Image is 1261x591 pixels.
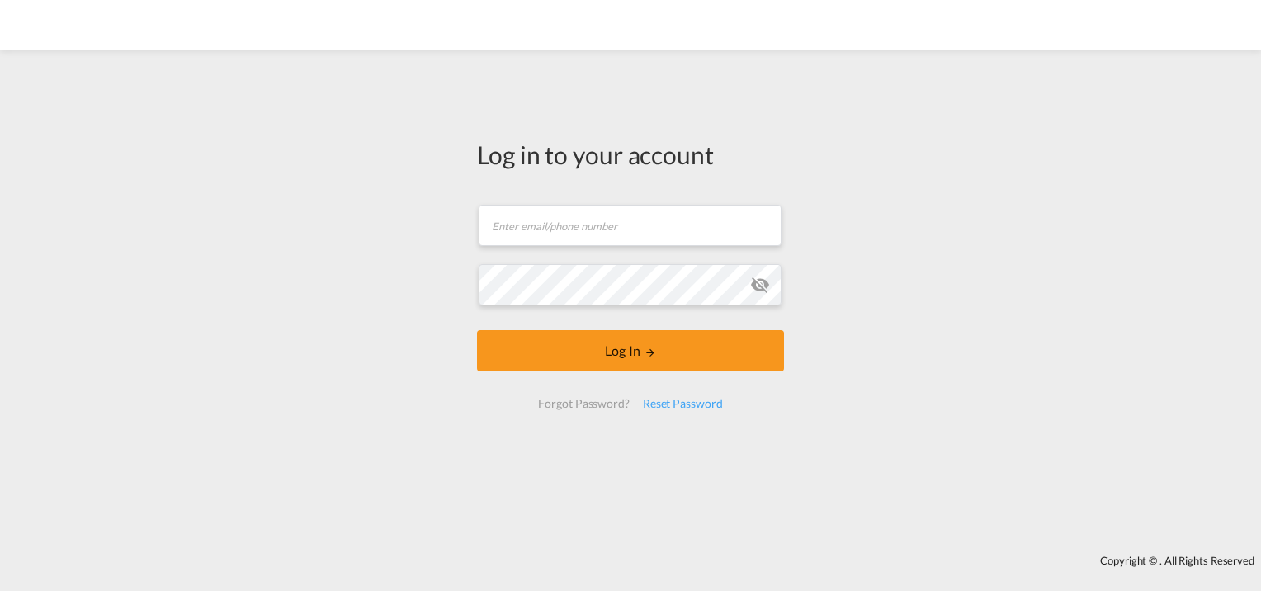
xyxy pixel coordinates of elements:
input: Enter email/phone number [479,205,782,246]
button: LOGIN [477,330,784,371]
div: Reset Password [636,389,730,418]
div: Log in to your account [477,137,784,172]
div: Forgot Password? [531,389,635,418]
md-icon: icon-eye-off [750,275,770,295]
